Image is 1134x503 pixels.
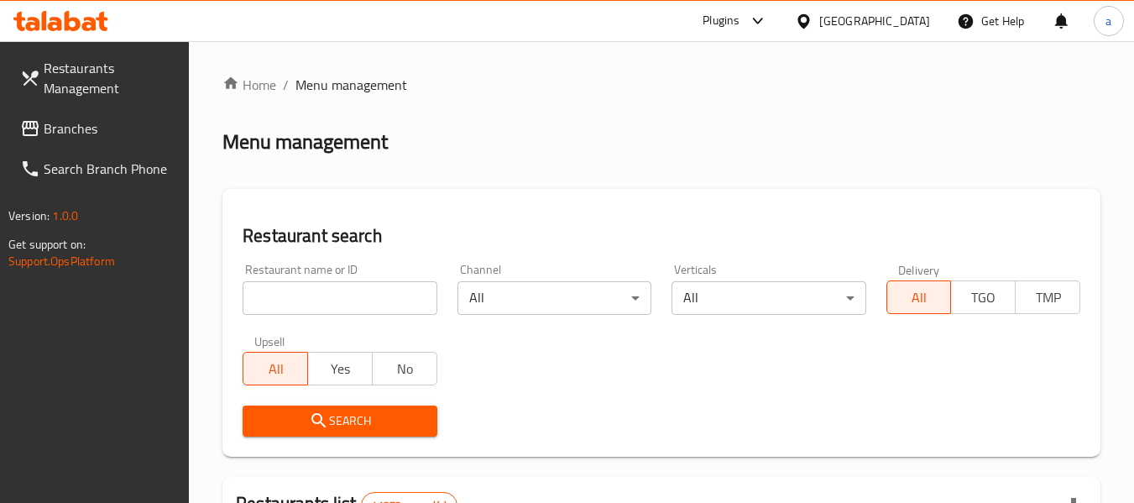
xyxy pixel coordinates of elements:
h2: Restaurant search [243,223,1080,249]
button: No [372,352,437,385]
span: All [250,357,301,381]
span: TGO [958,286,1009,310]
h2: Menu management [222,128,388,155]
label: Upsell [254,335,285,347]
span: Search [256,411,423,432]
button: All [243,352,308,385]
a: Support.OpsPlatform [8,250,115,272]
span: Yes [315,357,366,381]
input: Search for restaurant name or ID.. [243,281,436,315]
div: Plugins [703,11,739,31]
div: All [672,281,865,315]
a: Search Branch Phone [7,149,190,189]
div: [GEOGRAPHIC_DATA] [819,12,930,30]
span: All [894,286,945,310]
span: No [379,357,431,381]
span: TMP [1022,286,1074,310]
a: Branches [7,108,190,149]
a: Home [222,75,276,95]
span: Version: [8,205,50,227]
button: TMP [1015,280,1080,314]
button: Search [243,406,436,437]
label: Delivery [898,264,940,275]
span: Restaurants Management [44,58,176,98]
span: Branches [44,118,176,139]
span: Menu management [295,75,407,95]
button: All [886,280,952,314]
span: Search Branch Phone [44,159,176,179]
span: Get support on: [8,233,86,255]
button: TGO [950,280,1016,314]
li: / [283,75,289,95]
nav: breadcrumb [222,75,1100,95]
button: Yes [307,352,373,385]
span: 1.0.0 [52,205,78,227]
div: All [457,281,651,315]
a: Restaurants Management [7,48,190,108]
span: a [1105,12,1111,30]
